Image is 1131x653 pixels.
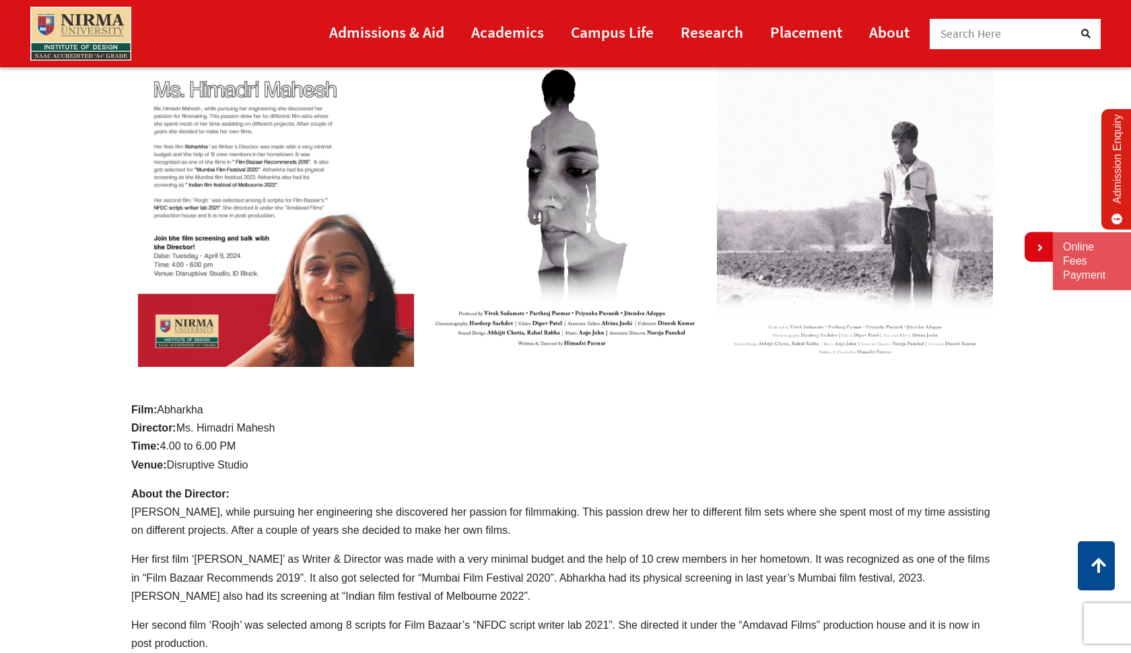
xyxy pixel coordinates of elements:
[940,26,1002,41] span: Search Here
[131,488,230,500] strong: About the Director:
[471,17,544,47] a: Academics
[131,485,1000,540] p: [PERSON_NAME], while pursuing her engineering she discovered her passion for filmmaking. This pas...
[1063,240,1121,282] a: Online Fees Payment
[869,17,910,47] a: About
[131,616,1000,652] p: Her second film ‘Roojh’ was selected among 8 scripts for Film Bazaar’s “NFDC script writer lab 20...
[329,17,444,47] a: Admissions & Aid
[131,440,160,452] strong: Time:
[681,17,743,47] a: Research
[770,17,842,47] a: Placement
[131,404,157,415] strong: Film:
[571,17,654,47] a: Campus Life
[131,550,1000,605] p: Her first film ‘[PERSON_NAME]’ as Writer & Director was made with a very minimal budget and the h...
[131,422,176,434] strong: Director:
[30,7,131,61] img: main_logo
[131,401,1000,474] p: Abharkha Ms. Himadri Mahesh 4.00 to 6.00 PM Disruptive Studio
[131,459,166,471] strong: Venue:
